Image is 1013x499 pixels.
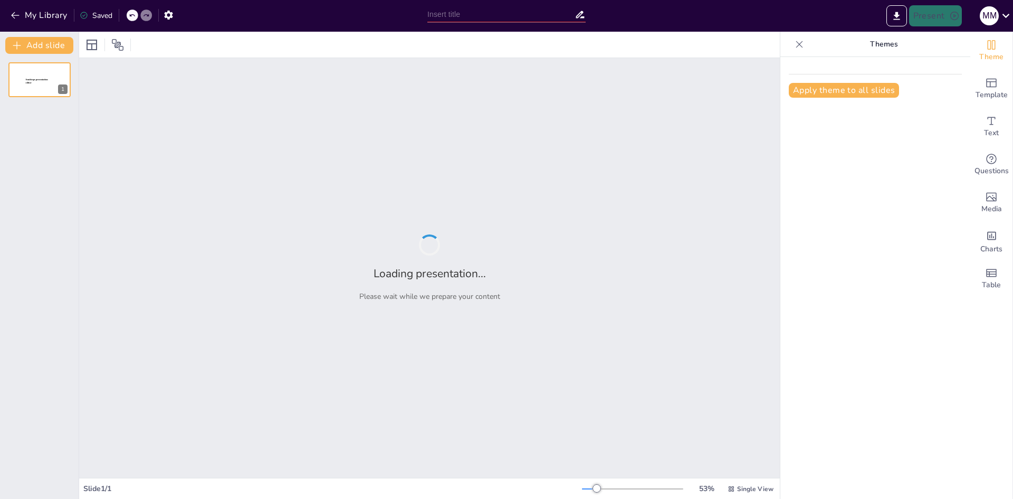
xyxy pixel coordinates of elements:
div: Saved [80,11,112,21]
div: Layout [83,36,100,53]
p: Please wait while we prepare your content [359,291,500,302]
span: Media [981,203,1002,215]
button: Export to PowerPoint [886,5,907,26]
div: Add ready made slides [970,70,1012,108]
div: Change the overall theme [970,32,1012,70]
button: My Library [8,7,72,24]
div: 1 [58,84,68,94]
h2: Loading presentation... [374,266,486,281]
div: Add charts and graphs [970,222,1012,260]
span: Position [111,39,124,51]
input: Insert title [427,7,575,22]
button: m m [980,5,999,26]
span: Charts [980,243,1002,255]
span: Single View [737,485,773,493]
span: Text [984,127,999,139]
span: Template [976,89,1008,101]
button: Present [909,5,962,26]
div: Add a table [970,260,1012,298]
button: Apply theme to all slides [789,83,899,98]
div: Add images, graphics, shapes or video [970,184,1012,222]
div: Add text boxes [970,108,1012,146]
span: Questions [974,165,1009,177]
div: Get real-time input from your audience [970,146,1012,184]
span: Table [982,279,1001,291]
div: 53 % [694,484,719,494]
div: m m [980,6,999,25]
button: Add slide [5,37,73,54]
p: Themes [808,32,960,57]
span: Theme [979,51,1004,63]
div: Slide 1 / 1 [83,484,582,494]
span: Sendsteps presentation editor [26,79,48,84]
div: 1 [8,62,71,97]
